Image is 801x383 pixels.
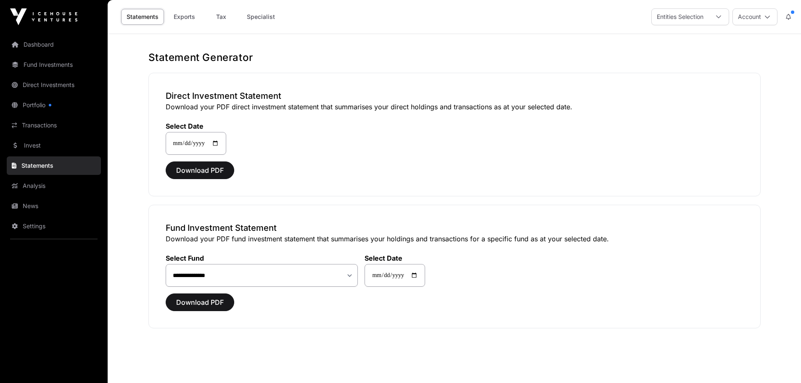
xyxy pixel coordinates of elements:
a: Settings [7,217,101,235]
div: Entities Selection [652,9,708,25]
a: Transactions [7,116,101,135]
a: Specialist [241,9,280,25]
button: Download PDF [166,293,234,311]
button: Download PDF [166,161,234,179]
h1: Statement Generator [148,51,761,64]
button: Account [732,8,777,25]
a: Download PDF [166,170,234,178]
a: Exports [167,9,201,25]
a: Direct Investments [7,76,101,94]
a: Statements [7,156,101,175]
iframe: Chat Widget [759,343,801,383]
span: Download PDF [176,297,224,307]
a: Invest [7,136,101,155]
label: Select Date [166,122,226,130]
label: Select Date [365,254,425,262]
h3: Direct Investment Statement [166,90,743,102]
a: Tax [204,9,238,25]
span: Download PDF [176,165,224,175]
label: Select Fund [166,254,358,262]
p: Download your PDF fund investment statement that summarises your holdings and transactions for a ... [166,234,743,244]
a: Portfolio [7,96,101,114]
p: Download your PDF direct investment statement that summarises your direct holdings and transactio... [166,102,743,112]
a: Fund Investments [7,55,101,74]
a: News [7,197,101,215]
a: Analysis [7,177,101,195]
h3: Fund Investment Statement [166,222,743,234]
a: Statements [121,9,164,25]
a: Dashboard [7,35,101,54]
a: Download PDF [166,302,234,310]
img: Icehouse Ventures Logo [10,8,77,25]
